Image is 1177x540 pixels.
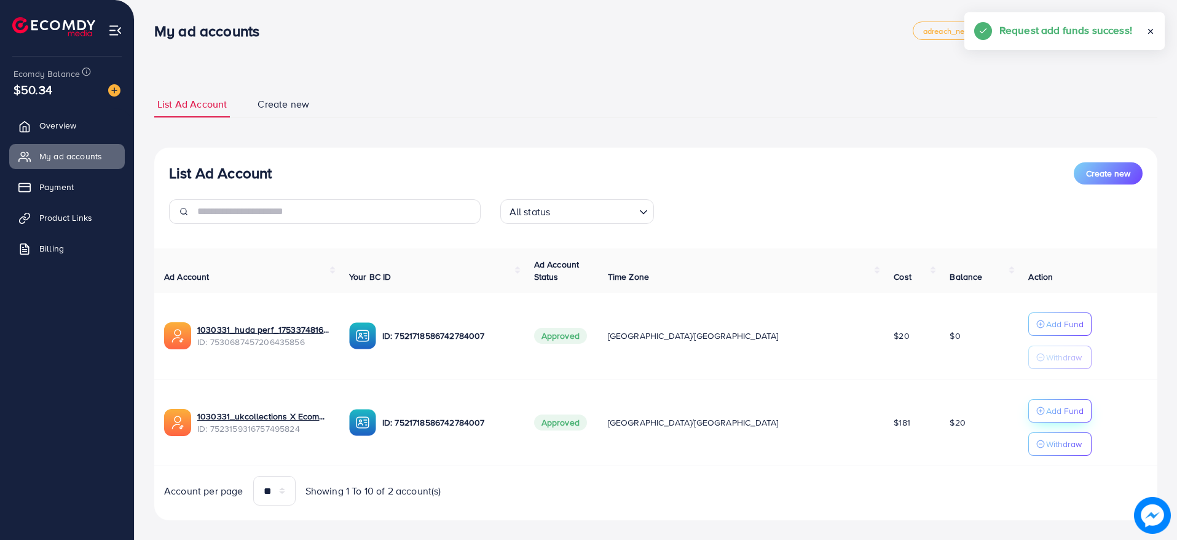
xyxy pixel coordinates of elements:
span: Time Zone [608,271,649,283]
button: Withdraw [1028,432,1092,456]
span: Overview [39,119,76,132]
span: [GEOGRAPHIC_DATA]/[GEOGRAPHIC_DATA] [608,330,779,342]
span: Create new [258,97,309,111]
span: $20 [894,330,909,342]
p: ID: 7521718586742784007 [382,328,514,343]
button: Add Fund [1028,399,1092,423]
a: 1030331_huda perf_1753374816258 [197,324,329,336]
span: $20 [950,416,965,429]
span: Cost [894,271,911,283]
p: Add Fund [1046,403,1084,418]
button: Withdraw [1028,346,1092,369]
h5: Request add funds success! [999,22,1132,38]
span: Product Links [39,212,92,224]
span: Account per page [164,484,243,498]
span: $181 [894,416,910,429]
span: Approved [534,415,587,431]
button: Create new [1074,162,1143,185]
p: Withdraw [1046,350,1082,365]
div: <span class='underline'>1030331_huda perf_1753374816258</span></br>7530687457206435856 [197,324,329,349]
span: All status [507,203,553,221]
span: Billing [39,242,64,255]
span: Showing 1 To 10 of 2 account(s) [305,484,441,498]
span: Create new [1086,167,1130,180]
img: ic-ads-acc.e4c84228.svg [164,322,191,349]
span: [GEOGRAPHIC_DATA]/[GEOGRAPHIC_DATA] [608,416,779,429]
a: Billing [9,236,125,261]
img: image [108,84,120,97]
img: menu [108,23,122,38]
a: adreach_new_package [913,22,1016,40]
a: Overview [9,113,125,138]
a: Payment [9,175,125,199]
a: My ad accounts [9,144,125,169]
span: Payment [39,181,74,193]
span: Approved [534,328,587,344]
img: ic-ba-acc.ded83a64.svg [349,409,376,436]
img: image [1134,497,1171,534]
p: ID: 7521718586742784007 [382,415,514,430]
span: ID: 7530687457206435856 [197,336,329,348]
span: List Ad Account [157,97,227,111]
a: 1030331_ukcollections X Ecomdy_1751622040136 [197,410,329,423]
span: adreach_new_package [923,27,1006,35]
span: ID: 7523159316757495824 [197,423,329,435]
span: Your BC ID [349,271,392,283]
span: Action [1028,271,1053,283]
div: Search for option [500,199,654,224]
span: Ad Account Status [534,258,580,283]
a: Product Links [9,205,125,230]
p: Withdraw [1046,437,1082,451]
span: Ad Account [164,271,210,283]
span: Balance [950,271,982,283]
button: Add Fund [1028,312,1092,336]
span: My ad accounts [39,150,102,162]
p: Add Fund [1046,317,1084,332]
img: ic-ads-acc.e4c84228.svg [164,409,191,436]
h3: List Ad Account [169,164,272,182]
input: Search for option [554,201,634,221]
h3: My ad accounts [154,22,269,40]
div: <span class='underline'>1030331_ukcollections X Ecomdy_1751622040136</span></br>7523159316757495824 [197,410,329,435]
img: logo [12,17,95,36]
span: $0 [950,330,960,342]
span: Ecomdy Balance [14,68,80,80]
span: $50.34 [14,69,53,110]
img: ic-ba-acc.ded83a64.svg [349,322,376,349]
